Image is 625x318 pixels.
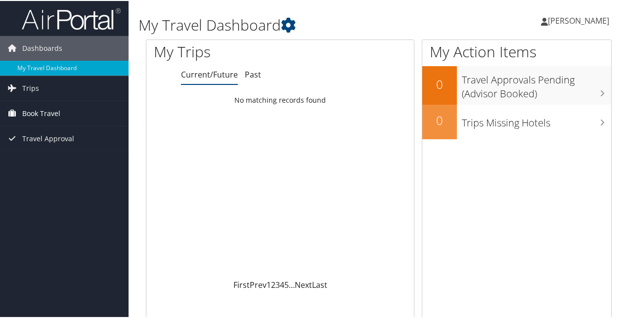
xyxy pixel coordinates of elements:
[22,125,74,150] span: Travel Approval
[462,110,611,129] h3: Trips Missing Hotels
[245,68,261,79] a: Past
[422,75,457,92] h2: 0
[422,111,457,128] h2: 0
[422,40,611,61] h1: My Action Items
[22,100,60,125] span: Book Travel
[22,75,39,100] span: Trips
[541,5,619,35] a: [PERSON_NAME]
[312,278,327,289] a: Last
[462,67,611,100] h3: Travel Approvals Pending (Advisor Booked)
[233,278,250,289] a: First
[422,104,611,138] a: 0Trips Missing Hotels
[181,68,238,79] a: Current/Future
[295,278,312,289] a: Next
[154,40,295,61] h1: My Trips
[280,278,284,289] a: 4
[146,90,414,108] td: No matching records found
[22,6,121,30] img: airportal-logo.png
[267,278,271,289] a: 1
[138,14,459,35] h1: My Travel Dashboard
[22,35,62,60] span: Dashboards
[250,278,267,289] a: Prev
[548,14,609,25] span: [PERSON_NAME]
[271,278,275,289] a: 2
[422,65,611,103] a: 0Travel Approvals Pending (Advisor Booked)
[275,278,280,289] a: 3
[289,278,295,289] span: …
[284,278,289,289] a: 5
